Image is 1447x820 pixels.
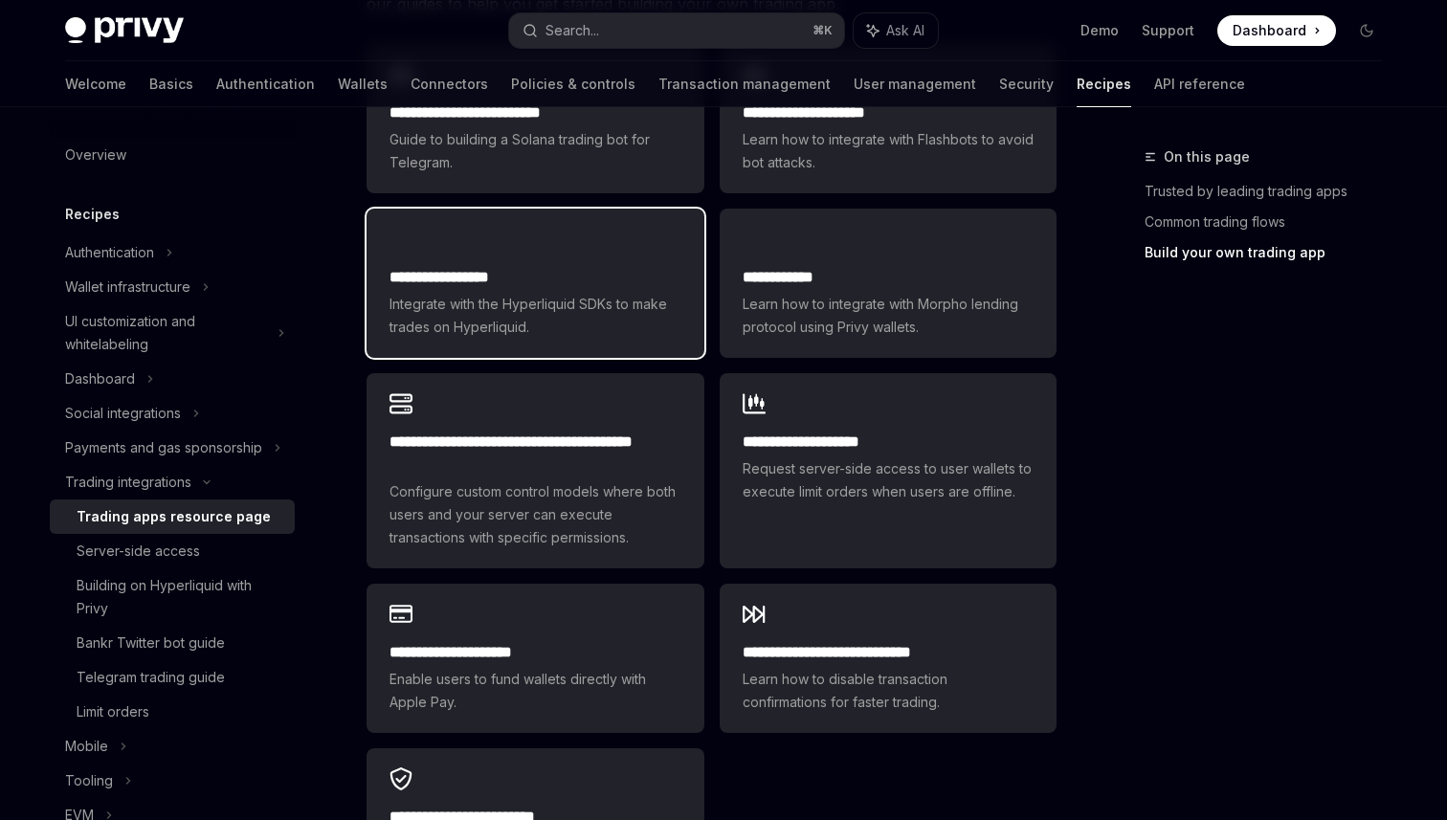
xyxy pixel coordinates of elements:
[854,13,938,48] button: Ask AI
[720,209,1057,358] a: **** **** **Learn how to integrate with Morpho lending protocol using Privy wallets.
[50,534,295,568] a: Server-side access
[50,138,295,172] a: Overview
[1142,21,1194,40] a: Support
[509,13,844,48] button: Search...⌘K
[338,61,388,107] a: Wallets
[65,310,266,356] div: UI customization and whitelabeling
[65,402,181,425] div: Social integrations
[65,769,113,792] div: Tooling
[50,499,295,534] a: Trading apps resource page
[743,457,1034,503] span: Request server-side access to user wallets to execute limit orders when users are offline.
[886,21,924,40] span: Ask AI
[216,61,315,107] a: Authentication
[1080,21,1119,40] a: Demo
[390,293,680,339] span: Integrate with the Hyperliquid SDKs to make trades on Hyperliquid.
[77,700,149,723] div: Limit orders
[65,241,154,264] div: Authentication
[1154,61,1245,107] a: API reference
[1145,237,1397,268] a: Build your own trading app
[77,574,283,620] div: Building on Hyperliquid with Privy
[367,209,703,358] a: **** **** **** **Integrate with the Hyperliquid SDKs to make trades on Hyperliquid.
[77,666,225,689] div: Telegram trading guide
[743,128,1034,174] span: Learn how to integrate with Flashbots to avoid bot attacks.
[411,61,488,107] a: Connectors
[65,276,190,299] div: Wallet infrastructure
[77,540,200,563] div: Server-side access
[65,367,135,390] div: Dashboard
[743,668,1034,714] span: Learn how to disable transaction confirmations for faster trading.
[390,128,680,174] span: Guide to building a Solana trading bot for Telegram.
[65,471,191,494] div: Trading integrations
[1233,21,1306,40] span: Dashboard
[149,61,193,107] a: Basics
[65,436,262,459] div: Payments and gas sponsorship
[390,480,680,549] span: Configure custom control models where both users and your server can execute transactions with sp...
[65,203,120,226] h5: Recipes
[1164,145,1250,168] span: On this page
[77,505,271,528] div: Trading apps resource page
[1351,15,1382,46] button: Toggle dark mode
[999,61,1054,107] a: Security
[658,61,831,107] a: Transaction management
[545,19,599,42] div: Search...
[77,632,225,654] div: Bankr Twitter bot guide
[65,144,126,166] div: Overview
[50,568,295,626] a: Building on Hyperliquid with Privy
[50,626,295,660] a: Bankr Twitter bot guide
[50,660,295,695] a: Telegram trading guide
[65,61,126,107] a: Welcome
[743,293,1034,339] span: Learn how to integrate with Morpho lending protocol using Privy wallets.
[1217,15,1336,46] a: Dashboard
[390,668,680,714] span: Enable users to fund wallets directly with Apple Pay.
[813,23,833,38] span: ⌘ K
[50,695,295,729] a: Limit orders
[1145,207,1397,237] a: Common trading flows
[65,17,184,44] img: dark logo
[854,61,976,107] a: User management
[511,61,635,107] a: Policies & controls
[1077,61,1131,107] a: Recipes
[65,735,108,758] div: Mobile
[720,373,1057,568] a: **** **** **** *****Request server-side access to user wallets to execute limit orders when users...
[1145,176,1397,207] a: Trusted by leading trading apps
